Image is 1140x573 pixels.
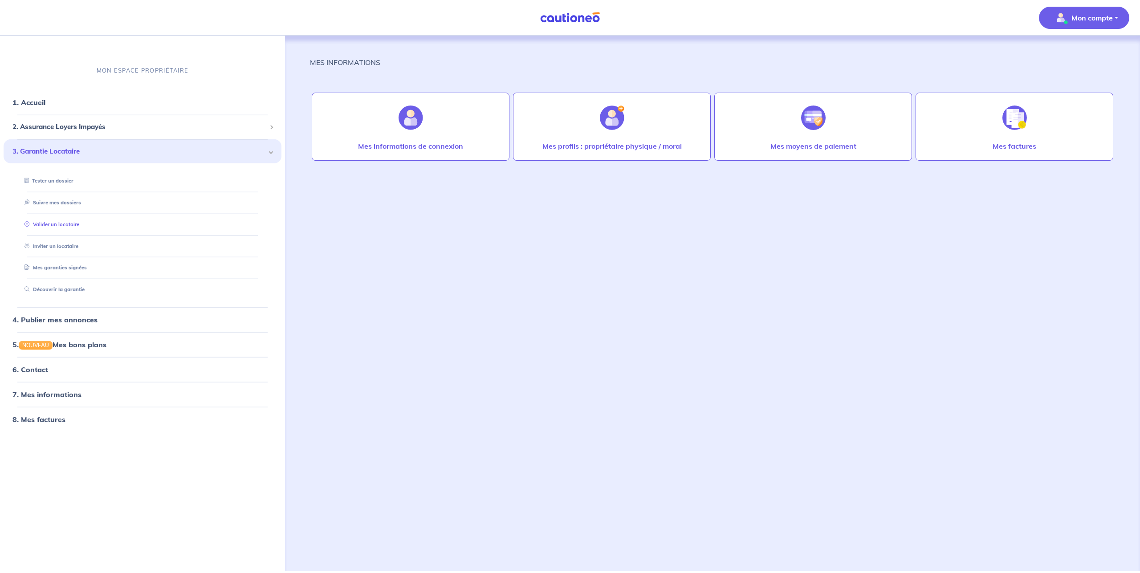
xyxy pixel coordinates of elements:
[1002,106,1027,130] img: illu_invoice.svg
[14,217,271,232] div: Valider un locataire
[399,106,423,130] img: illu_account.svg
[21,178,73,184] a: Tester un dossier
[14,239,271,253] div: Inviter un locataire
[537,12,603,23] img: Cautioneo
[21,264,87,271] a: Mes garanties signées
[4,311,281,329] div: 4. Publier mes annonces
[12,146,266,156] span: 3. Garantie Locataire
[542,141,682,151] p: Mes profils : propriétaire physique / moral
[12,98,45,107] a: 1. Accueil
[600,106,624,130] img: illu_account_add.svg
[770,141,856,151] p: Mes moyens de paiement
[12,390,81,399] a: 7. Mes informations
[21,221,79,227] a: Valider un locataire
[12,315,98,324] a: 4. Publier mes annonces
[801,106,826,130] img: illu_credit_card_no_anim.svg
[97,66,188,75] p: MON ESPACE PROPRIÉTAIRE
[1039,7,1129,29] button: illu_account_valid_menu.svgMon compte
[310,57,380,68] p: MES INFORMATIONS
[14,195,271,210] div: Suivre mes dossiers
[4,361,281,378] div: 6. Contact
[14,260,271,275] div: Mes garanties signées
[4,336,281,354] div: 5.NOUVEAUMes bons plans
[14,282,271,297] div: Découvrir la garantie
[12,415,65,424] a: 8. Mes factures
[21,286,85,293] a: Découvrir la garantie
[1054,11,1068,25] img: illu_account_valid_menu.svg
[993,141,1036,151] p: Mes factures
[12,340,106,349] a: 5.NOUVEAUMes bons plans
[4,386,281,403] div: 7. Mes informations
[4,93,281,111] div: 1. Accueil
[4,118,281,136] div: 2. Assurance Loyers Impayés
[21,243,78,249] a: Inviter un locataire
[1071,12,1113,23] p: Mon compte
[358,141,463,151] p: Mes informations de connexion
[12,122,266,132] span: 2. Assurance Loyers Impayés
[4,139,281,163] div: 3. Garantie Locataire
[21,199,81,206] a: Suivre mes dossiers
[4,410,281,428] div: 8. Mes factures
[14,174,271,188] div: Tester un dossier
[12,365,48,374] a: 6. Contact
